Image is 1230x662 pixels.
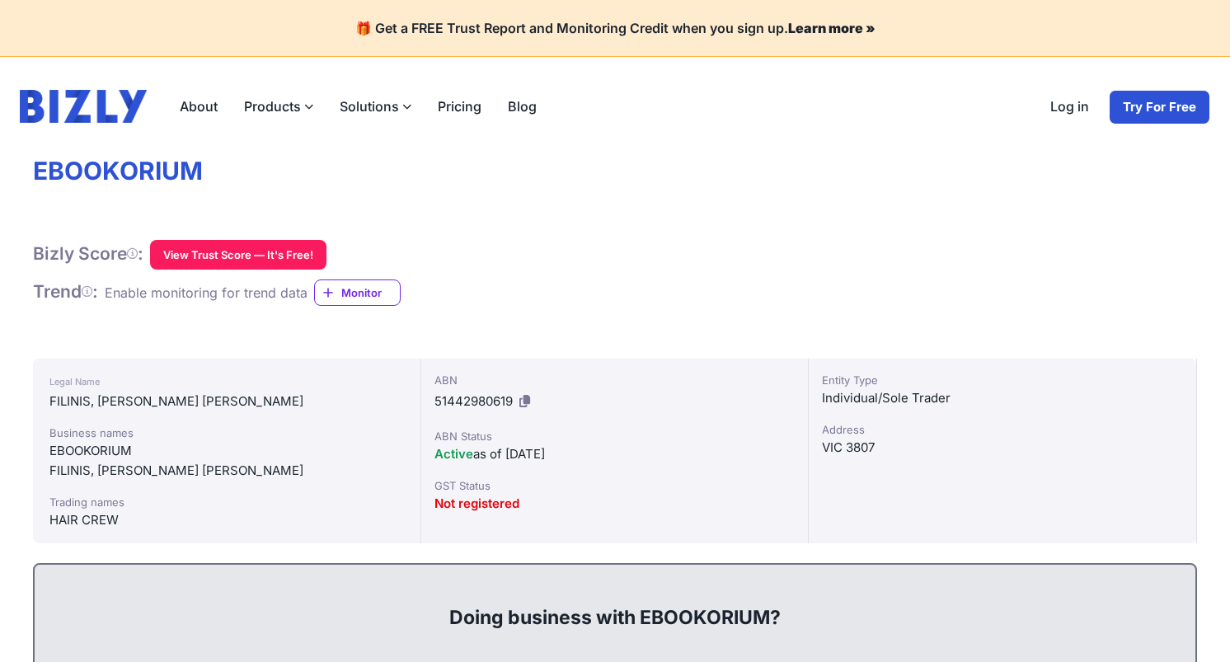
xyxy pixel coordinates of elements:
div: FILINIS, [PERSON_NAME] [PERSON_NAME] [49,461,404,481]
div: Entity Type [822,372,1183,388]
label: Products [231,90,326,123]
a: Try For Free [1109,90,1210,124]
div: Legal Name [49,372,404,392]
h1: Bizly Score : [33,243,143,265]
h4: 🎁 Get a FREE Trust Report and Monitoring Credit when you sign up. [20,20,1210,36]
a: Learn more » [788,20,876,36]
div: as of [DATE] [434,444,796,464]
a: Log in [1037,90,1102,124]
a: Monitor [314,279,401,306]
span: 51442980619 [434,393,513,409]
div: EBOOKORIUM [49,441,404,461]
div: Individual/Sole Trader [822,388,1183,408]
button: View Trust Score — It's Free! [150,240,326,270]
div: Address [822,421,1183,438]
div: ABN Status [434,428,796,444]
div: FILINIS, [PERSON_NAME] [PERSON_NAME] [49,392,404,411]
h1: EBOOKORIUM [33,156,1197,187]
span: Active [434,446,473,462]
span: Not registered [434,495,519,511]
a: About [167,90,231,123]
a: Blog [495,90,550,123]
div: VIC 3807 [822,438,1183,458]
span: Monitor [341,284,400,301]
div: Doing business with EBOOKORIUM? [51,578,1179,631]
div: GST Status [434,477,796,494]
div: HAIR CREW [49,510,404,530]
div: Enable monitoring for trend data [105,283,307,303]
label: Solutions [326,90,425,123]
img: bizly_logo.svg [20,90,147,123]
div: Trading names [49,494,404,510]
a: Pricing [425,90,495,123]
div: Business names [49,425,404,441]
div: ABN [434,372,796,388]
span: Trend : [33,281,98,302]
